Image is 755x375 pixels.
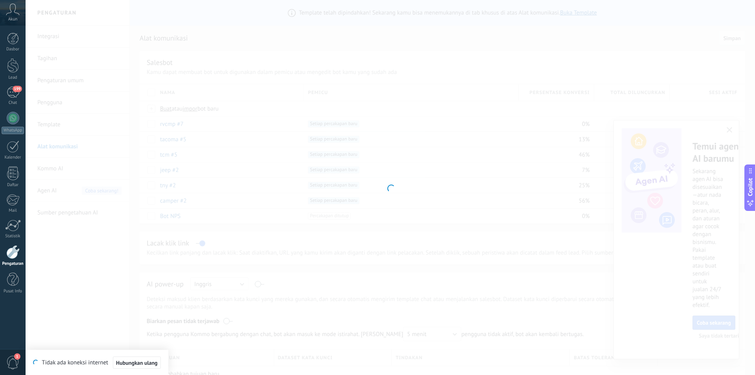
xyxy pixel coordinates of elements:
[2,183,24,188] div: Daftar
[13,86,22,92] span: 199
[2,47,24,52] div: Dasbor
[14,353,20,360] span: 1
[2,289,24,294] div: Pusat Info
[116,360,158,366] span: Hubungkan ulang
[8,17,18,22] span: Akun
[2,75,24,80] div: Lead
[2,261,24,266] div: Pengaturan
[746,178,754,196] span: Copilot
[2,127,24,134] div: WhatsApp
[113,357,161,369] button: Hubungkan ulang
[33,356,160,369] div: Tidak ada koneksi internet
[2,100,24,105] div: Chat
[2,208,24,213] div: Mail
[2,234,24,239] div: Statistik
[2,155,24,160] div: Kalender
